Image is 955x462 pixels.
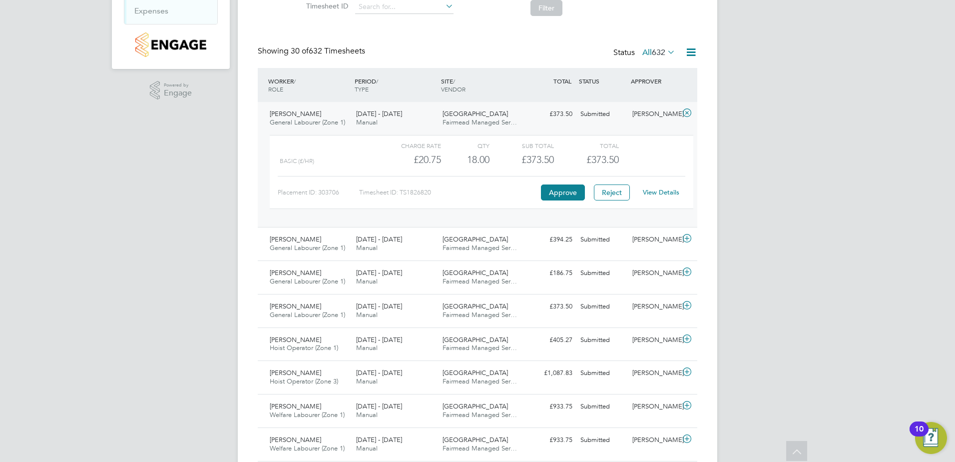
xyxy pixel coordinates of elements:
span: Manual [356,118,378,126]
a: Go to home page [124,32,218,57]
span: [PERSON_NAME] [270,402,321,410]
span: Fairmead Managed Ser… [443,310,517,319]
span: [GEOGRAPHIC_DATA] [443,109,508,118]
span: [DATE] - [DATE] [356,435,402,444]
a: Expenses [134,6,168,15]
div: £373.50 [489,151,554,168]
span: Welfare Labourer (Zone 1) [270,410,345,419]
a: View Details [643,188,679,196]
div: Submitted [576,106,628,122]
span: [GEOGRAPHIC_DATA] [443,268,508,277]
span: [GEOGRAPHIC_DATA] [443,235,508,243]
label: Timesheet ID [303,1,348,10]
span: [PERSON_NAME] [270,435,321,444]
span: General Labourer (Zone 1) [270,243,345,252]
span: Hoist Operator (Zone 3) [270,377,338,385]
span: [PERSON_NAME] [270,368,321,377]
div: 18.00 [441,151,489,168]
img: countryside-properties-logo-retina.png [135,32,206,57]
div: £373.50 [524,298,576,315]
div: [PERSON_NAME] [628,106,680,122]
span: Fairmead Managed Ser… [443,444,517,452]
span: Manual [356,310,378,319]
span: 632 Timesheets [291,46,365,56]
div: WORKER [266,72,352,98]
span: [DATE] - [DATE] [356,302,402,310]
span: Basic (£/HR) [280,157,314,164]
div: [PERSON_NAME] [628,231,680,248]
span: 30 of [291,46,309,56]
div: Submitted [576,432,628,448]
label: All [642,47,675,57]
div: £186.75 [524,265,576,281]
span: Manual [356,243,378,252]
span: Powered by [164,81,192,89]
span: [GEOGRAPHIC_DATA] [443,435,508,444]
div: STATUS [576,72,628,90]
span: TYPE [355,85,369,93]
span: [GEOGRAPHIC_DATA] [443,402,508,410]
span: Manual [356,377,378,385]
div: Showing [258,46,367,56]
a: Powered byEngage [150,81,192,100]
button: Open Resource Center, 10 new notifications [915,422,947,454]
span: General Labourer (Zone 1) [270,277,345,285]
div: Submitted [576,398,628,415]
div: Submitted [576,332,628,348]
span: Manual [356,277,378,285]
span: [PERSON_NAME] [270,335,321,344]
span: [DATE] - [DATE] [356,368,402,377]
span: / [453,77,455,85]
div: Submitted [576,365,628,381]
span: [GEOGRAPHIC_DATA] [443,368,508,377]
span: Hoist Operator (Zone 1) [270,343,338,352]
span: [DATE] - [DATE] [356,402,402,410]
span: [PERSON_NAME] [270,268,321,277]
div: £20.75 [377,151,441,168]
span: [DATE] - [DATE] [356,235,402,243]
span: [PERSON_NAME] [270,109,321,118]
span: Welfare Labourer (Zone 1) [270,444,345,452]
span: Fairmead Managed Ser… [443,277,517,285]
div: Status [613,46,677,60]
div: Placement ID: 303706 [278,184,359,200]
div: PERIOD [352,72,439,98]
span: / [294,77,296,85]
div: 10 [915,429,924,442]
span: Fairmead Managed Ser… [443,118,517,126]
span: Fairmead Managed Ser… [443,410,517,419]
span: [DATE] - [DATE] [356,109,402,118]
span: Manual [356,444,378,452]
button: Reject [594,184,630,200]
span: General Labourer (Zone 1) [270,118,345,126]
div: Timesheet ID: TS1826820 [359,184,538,200]
span: 632 [652,47,665,57]
div: [PERSON_NAME] [628,365,680,381]
span: [GEOGRAPHIC_DATA] [443,335,508,344]
span: [DATE] - [DATE] [356,268,402,277]
span: Engage [164,89,192,97]
div: [PERSON_NAME] [628,265,680,281]
div: £373.50 [524,106,576,122]
div: [PERSON_NAME] [628,332,680,348]
div: APPROVER [628,72,680,90]
span: [DATE] - [DATE] [356,335,402,344]
div: £405.27 [524,332,576,348]
span: [PERSON_NAME] [270,302,321,310]
span: Fairmead Managed Ser… [443,377,517,385]
span: General Labourer (Zone 1) [270,310,345,319]
span: Fairmead Managed Ser… [443,343,517,352]
div: Charge rate [377,139,441,151]
div: SITE [439,72,525,98]
div: Submitted [576,298,628,315]
span: Manual [356,343,378,352]
span: Fairmead Managed Ser… [443,243,517,252]
span: TOTAL [553,77,571,85]
div: £394.25 [524,231,576,248]
div: Sub Total [489,139,554,151]
span: VENDOR [441,85,466,93]
span: Manual [356,410,378,419]
div: [PERSON_NAME] [628,432,680,448]
div: £933.75 [524,432,576,448]
div: [PERSON_NAME] [628,298,680,315]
